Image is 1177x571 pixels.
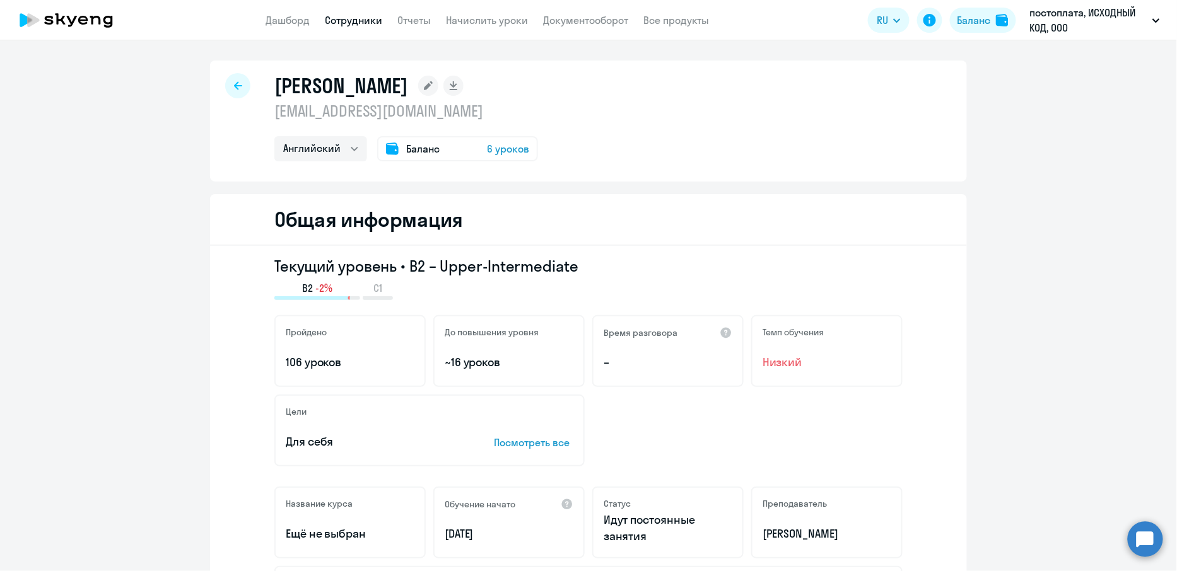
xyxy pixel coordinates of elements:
div: Баланс [957,13,991,28]
span: Низкий [763,354,891,371]
span: B2 [302,281,313,295]
p: Посмотреть все [494,435,573,450]
h5: Обучение начато [445,499,515,510]
a: Начислить уроки [446,14,528,26]
h5: Преподаватель [763,498,827,509]
h5: Название курса [286,498,353,509]
h2: Общая информация [274,207,463,232]
button: RU [868,8,910,33]
button: Балансbalance [950,8,1016,33]
p: [DATE] [445,526,573,542]
h5: Цели [286,406,307,417]
span: C1 [373,281,382,295]
a: Сотрудники [325,14,382,26]
img: balance [996,14,1009,26]
span: RU [877,13,888,28]
a: Отчеты [397,14,431,26]
h3: Текущий уровень • B2 – Upper-Intermediate [274,256,903,276]
span: -2% [315,281,332,295]
h5: До повышения уровня [445,326,539,338]
button: постоплата, ИСХОДНЫЙ КОД, ООО [1024,5,1166,35]
a: Дашборд [266,14,310,26]
span: 6 уроков [487,141,529,156]
h5: Пройдено [286,326,327,338]
p: [EMAIL_ADDRESS][DOMAIN_NAME] [274,101,538,121]
a: Документооборот [543,14,628,26]
span: Баланс [406,141,440,156]
p: Идут постоянные занятия [604,512,732,545]
p: – [604,354,732,371]
h5: Статус [604,498,631,509]
p: ~16 уроков [445,354,573,371]
a: Все продукты [643,14,709,26]
p: постоплата, ИСХОДНЫЙ КОД, ООО [1030,5,1147,35]
h5: Время разговора [604,327,677,338]
p: Ещё не выбран [286,526,414,542]
p: 106 уроков [286,354,414,371]
h1: [PERSON_NAME] [274,73,408,98]
h5: Темп обучения [763,326,824,338]
p: [PERSON_NAME] [763,526,891,542]
p: Для себя [286,434,455,450]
